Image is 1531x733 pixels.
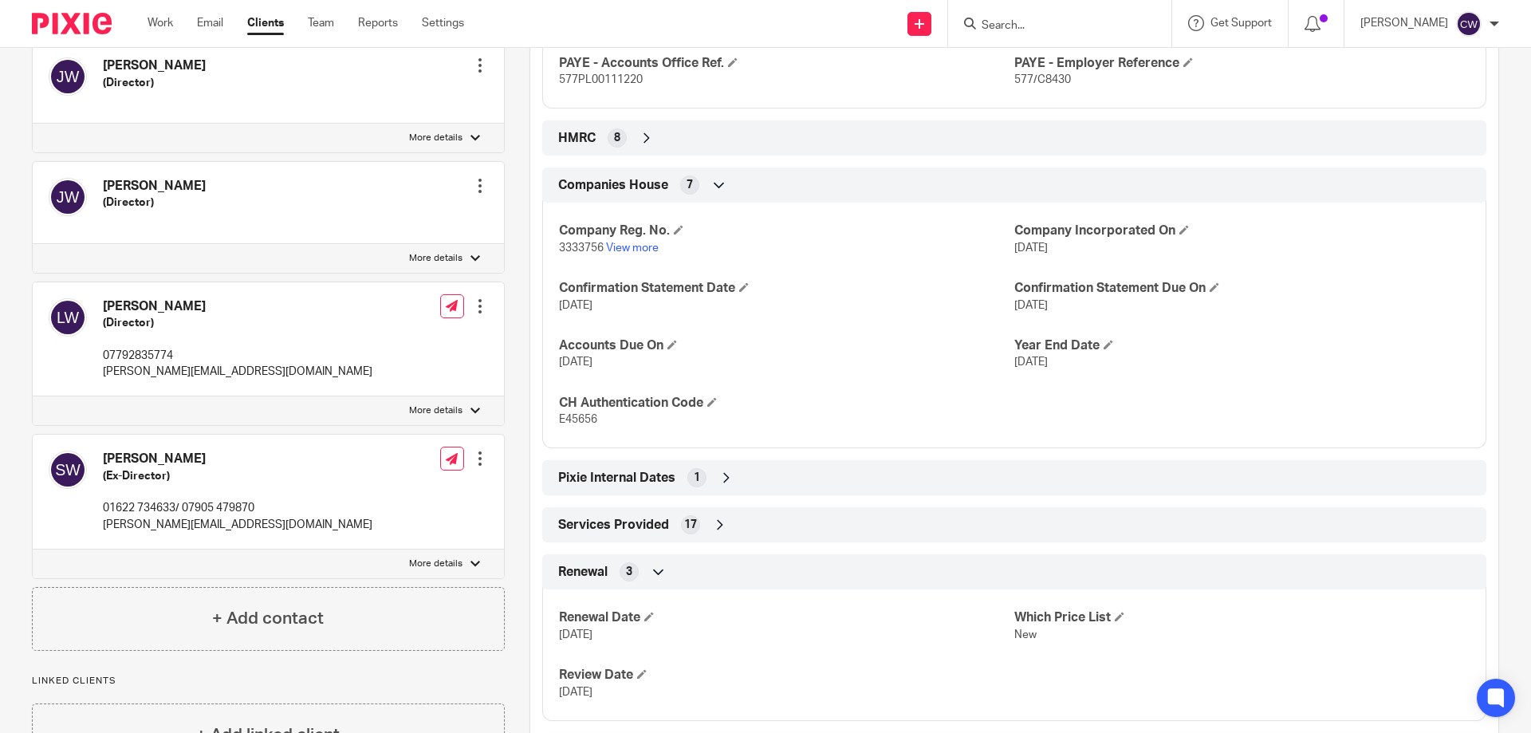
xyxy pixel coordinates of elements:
[687,177,693,193] span: 7
[358,15,398,31] a: Reports
[559,687,592,698] span: [DATE]
[559,667,1014,684] h4: Review Date
[559,629,592,640] span: [DATE]
[1456,11,1482,37] img: svg%3E
[559,337,1014,354] h4: Accounts Due On
[103,517,372,533] p: [PERSON_NAME][EMAIL_ADDRESS][DOMAIN_NAME]
[103,298,372,315] h4: [PERSON_NAME]
[980,19,1124,33] input: Search
[49,298,87,337] img: svg%3E
[558,177,668,194] span: Companies House
[103,75,206,91] h5: (Director)
[212,606,324,631] h4: + Add contact
[409,252,462,265] p: More details
[1014,337,1470,354] h4: Year End Date
[197,15,223,31] a: Email
[1014,609,1470,626] h4: Which Price List
[559,74,643,85] span: 577PL00111220
[559,280,1014,297] h4: Confirmation Statement Date
[32,675,505,688] p: Linked clients
[1014,629,1037,640] span: New
[614,130,620,146] span: 8
[1014,74,1071,85] span: 577/C8430
[684,517,697,533] span: 17
[1014,357,1048,368] span: [DATE]
[103,348,372,364] p: 07792835774
[308,15,334,31] a: Team
[1014,223,1470,239] h4: Company Incorporated On
[409,558,462,570] p: More details
[103,451,372,467] h4: [PERSON_NAME]
[559,242,604,254] span: 3333756
[49,451,87,489] img: svg%3E
[103,468,372,484] h5: (Ex-Director)
[247,15,284,31] a: Clients
[103,364,372,380] p: [PERSON_NAME][EMAIL_ADDRESS][DOMAIN_NAME]
[1014,242,1048,254] span: [DATE]
[103,500,372,516] p: 01622 734633/ 07905 479870
[559,55,1014,72] h4: PAYE - Accounts Office Ref.
[1014,280,1470,297] h4: Confirmation Statement Due On
[1014,55,1470,72] h4: PAYE - Employer Reference
[148,15,173,31] a: Work
[559,414,597,425] span: E45656
[559,357,592,368] span: [DATE]
[103,57,206,74] h4: [PERSON_NAME]
[606,242,659,254] a: View more
[103,195,206,211] h5: (Director)
[558,517,669,534] span: Services Provided
[103,178,206,195] h4: [PERSON_NAME]
[559,300,592,311] span: [DATE]
[1210,18,1272,29] span: Get Support
[558,564,608,581] span: Renewal
[559,395,1014,412] h4: CH Authentication Code
[558,130,596,147] span: HMRC
[409,404,462,417] p: More details
[409,132,462,144] p: More details
[422,15,464,31] a: Settings
[559,609,1014,626] h4: Renewal Date
[559,223,1014,239] h4: Company Reg. No.
[694,470,700,486] span: 1
[1360,15,1448,31] p: [PERSON_NAME]
[32,13,112,34] img: Pixie
[49,57,87,96] img: svg%3E
[1014,300,1048,311] span: [DATE]
[103,315,372,331] h5: (Director)
[626,564,632,580] span: 3
[558,470,675,487] span: Pixie Internal Dates
[49,178,87,216] img: svg%3E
